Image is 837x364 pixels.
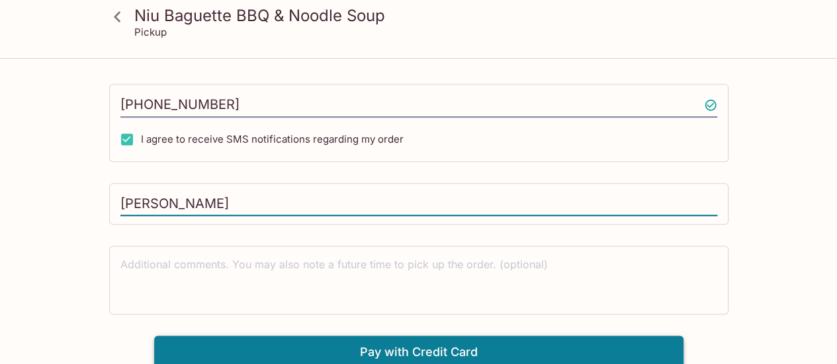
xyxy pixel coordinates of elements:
[120,92,717,118] input: Enter phone number
[120,192,717,217] input: Enter first and last name
[134,5,726,26] h3: Niu Baguette BBQ & Noodle Soup
[141,133,404,145] span: I agree to receive SMS notifications regarding my order
[134,26,167,38] p: Pickup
